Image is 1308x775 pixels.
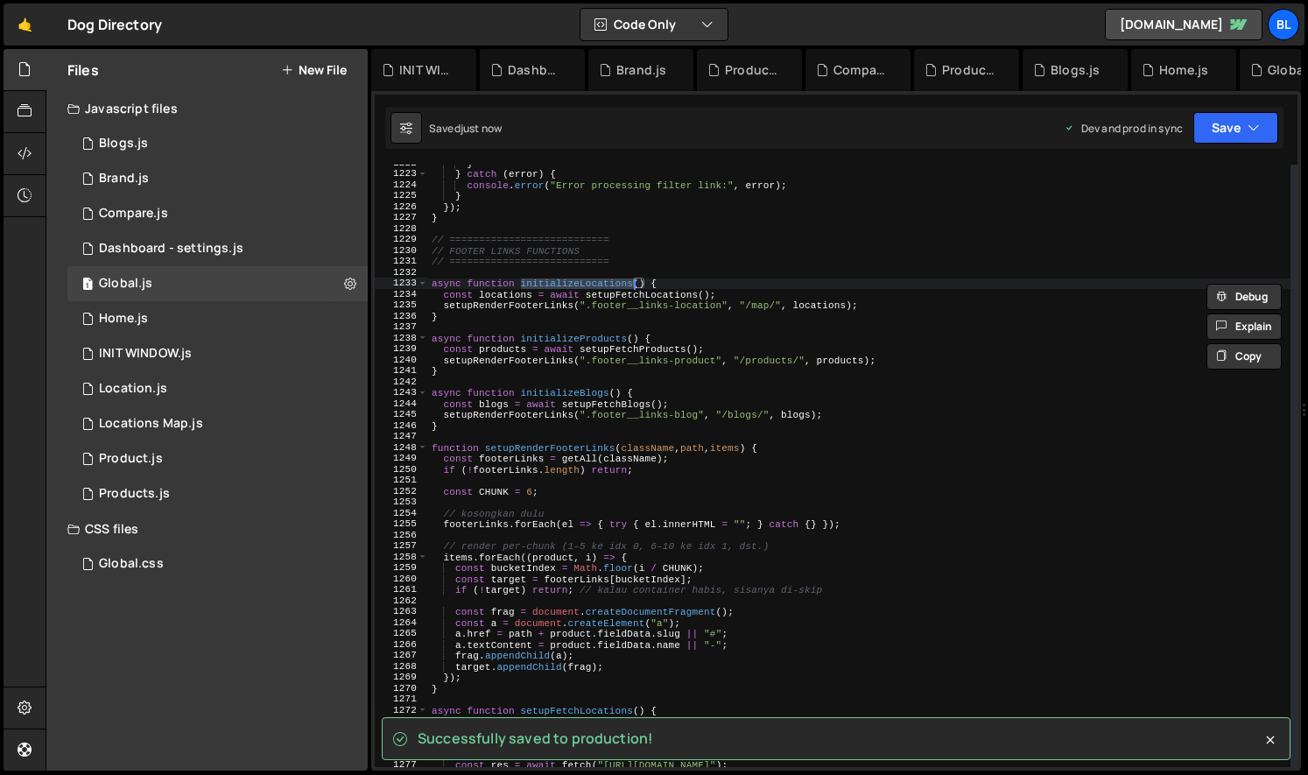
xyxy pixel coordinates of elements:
div: Product.js [99,451,163,467]
div: 1239 [375,343,428,355]
div: 1250 [375,464,428,476]
div: Dashboard - settings.js [508,61,564,79]
div: 1277 [375,759,428,771]
a: [DOMAIN_NAME] [1105,9,1262,40]
div: Blogs.js [99,136,148,151]
div: INIT WINDOW.js [399,61,455,79]
span: Successfully saved to production! [418,729,653,748]
div: 1273 [375,715,428,727]
div: 1253 [375,497,428,508]
div: Global.css [99,556,164,572]
div: 1275 [375,737,428,749]
div: 1262 [375,595,428,607]
div: 16220/44319.js [67,301,368,336]
div: Products.js [99,486,170,502]
div: 1265 [375,628,428,639]
div: 1245 [375,409,428,420]
div: 1234 [375,289,428,300]
div: 16220/44477.js [67,336,368,371]
button: Debug [1206,284,1282,310]
div: 1267 [375,650,428,661]
div: 1266 [375,639,428,651]
div: Compare.js [833,61,890,79]
div: 1243 [375,387,428,398]
div: Compare.js [99,206,168,222]
div: Product.js [725,61,781,79]
div: Dev and prod in sync [1064,121,1183,136]
div: 16220/44328.js [67,196,368,231]
div: 1238 [375,333,428,344]
div: 1259 [375,562,428,574]
div: 1226 [375,201,428,213]
div: just now [461,121,502,136]
div: 1254 [375,508,428,519]
div: 16220/44321.js [67,126,368,161]
button: Code Only [580,9,728,40]
div: 1251 [375,475,428,486]
div: 1228 [375,223,428,235]
div: 16220/44393.js [67,441,368,476]
div: 1227 [375,212,428,223]
div: 1246 [375,420,428,432]
div: 1235 [375,299,428,311]
div: 1258 [375,552,428,563]
div: Brand.js [99,171,149,187]
div: 1268 [375,661,428,673]
button: New File [281,63,347,77]
div: Brand.js [616,61,666,79]
div: 1261 [375,584,428,595]
div: 1244 [375,398,428,410]
div: 1241 [375,365,428,377]
div: 1225 [375,190,428,201]
div: Javascript files [46,91,368,126]
div: 1276 [375,749,428,760]
div: Locations Map.js [99,416,203,432]
div: Home.js [99,311,148,327]
div: 1263 [375,606,428,617]
div: 1248 [375,442,428,454]
div: 1249 [375,453,428,464]
span: 1 [82,278,93,292]
div: Home.js [1159,61,1208,79]
div: Products.js [942,61,998,79]
div: 1224 [375,180,428,191]
div: 1231 [375,256,428,267]
div: Saved [429,121,502,136]
button: Explain [1206,314,1282,340]
div: 1255 [375,518,428,530]
div: 1272 [375,705,428,716]
div: 1232 [375,267,428,278]
a: 🤙 [4,4,46,46]
div: 16220/44476.js [67,231,368,266]
a: Bl [1268,9,1299,40]
div: Blogs.js [1051,61,1100,79]
div: 1252 [375,486,428,497]
div: 1236 [375,311,428,322]
div: Dog Directory [67,14,162,35]
div: Dashboard - settings.js [99,241,243,257]
div: 1260 [375,574,428,585]
div: 1269 [375,672,428,683]
div: 1257 [375,540,428,552]
div: 16220/43682.css [67,546,368,581]
div: 16220/43681.js [67,266,368,301]
div: 1247 [375,431,428,442]
div: 1242 [375,377,428,388]
div: Location.js [99,381,167,397]
div: 16220/44324.js [67,476,368,511]
div: CSS files [46,511,368,546]
div: 1270 [375,683,428,694]
div: INIT WINDOW.js [99,346,192,362]
div: Global.js [99,276,152,292]
div: 1229 [375,234,428,245]
div: 1230 [375,245,428,257]
button: Copy [1206,343,1282,370]
div: 16220/44394.js [67,161,368,196]
h2: Files [67,60,99,80]
div: 1271 [375,694,428,705]
div: 1264 [375,617,428,629]
: 16220/43679.js [67,371,368,406]
button: Save [1193,112,1278,144]
div: 1223 [375,168,428,180]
